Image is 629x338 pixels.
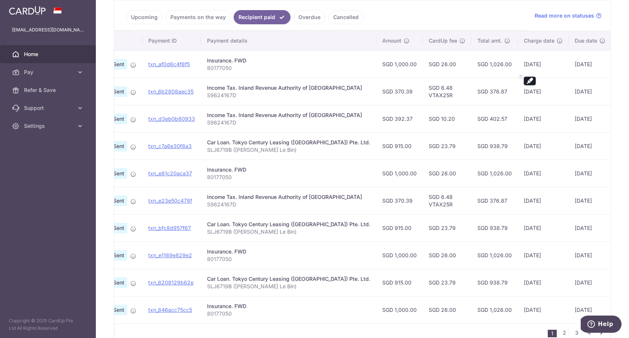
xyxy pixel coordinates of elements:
[376,296,423,323] td: SGD 1,000.00
[201,31,376,50] th: Payment details
[24,86,73,94] span: Refer & Save
[423,50,471,78] td: SGD 26.00
[471,50,518,78] td: SGD 1,026.00
[471,269,518,296] td: SGD 938.79
[207,84,370,92] div: Income Tax. Inland Revenue Authority of [GEOGRAPHIC_DATA]
[148,88,194,95] a: txn_6b2808aec35
[429,37,457,44] span: CardUp fee
[569,105,611,132] td: [DATE]
[148,61,190,67] a: txn_af0d6c4f8f5
[24,50,73,58] span: Home
[518,187,569,214] td: [DATE]
[24,122,73,130] span: Settings
[569,187,611,214] td: [DATE]
[423,214,471,242] td: SGD 23.79
[471,105,518,132] td: SGD 402.57
[207,146,370,154] p: SLJ6719B ([PERSON_NAME] Le Bin)
[518,269,569,296] td: [DATE]
[165,10,231,24] a: Payments on the way
[294,10,325,24] a: Overdue
[376,187,423,214] td: SGD 370.39
[581,316,622,334] iframe: Opens a widget where you can find more information
[423,296,471,323] td: SGD 26.00
[207,228,370,236] p: SLJ6719B ([PERSON_NAME] Le Bin)
[148,197,192,204] a: txn_e23e50c478f
[24,68,73,76] span: Pay
[518,242,569,269] td: [DATE]
[148,116,195,122] a: txn_d3eb0b80933
[569,50,611,78] td: [DATE]
[207,173,370,181] p: 80177050
[207,221,370,228] div: Car Loan. Tokyo Century Leasing ([GEOGRAPHIC_DATA]) Pte. Ltd.
[518,160,569,187] td: [DATE]
[207,64,370,72] p: 80177050
[423,242,471,269] td: SGD 26.00
[423,132,471,160] td: SGD 23.79
[148,252,192,258] a: txn_e1189e829e2
[328,10,364,24] a: Cancelled
[126,10,162,24] a: Upcoming
[572,328,581,337] a: 3
[569,160,611,187] td: [DATE]
[207,92,370,99] p: S9624167D
[376,214,423,242] td: SGD 915.00
[207,111,370,119] div: Income Tax. Inland Revenue Authority of [GEOGRAPHIC_DATA]
[376,132,423,160] td: SGD 915.00
[518,78,569,105] td: [DATE]
[548,330,557,337] li: 1
[142,31,201,50] th: Payment ID
[535,12,594,19] span: Read more on statuses
[518,132,569,160] td: [DATE]
[524,37,554,44] span: Charge date
[477,37,502,44] span: Total amt.
[471,132,518,160] td: SGD 938.79
[471,214,518,242] td: SGD 938.79
[423,269,471,296] td: SGD 23.79
[518,296,569,323] td: [DATE]
[207,119,370,126] p: S9624167D
[376,50,423,78] td: SGD 1,000.00
[569,132,611,160] td: [DATE]
[569,269,611,296] td: [DATE]
[569,214,611,242] td: [DATE]
[207,166,370,173] div: Insurance. FWD
[207,255,370,263] p: 80177050
[207,193,370,201] div: Income Tax. Inland Revenue Authority of [GEOGRAPHIC_DATA]
[376,269,423,296] td: SGD 915.00
[148,307,192,313] a: txn_846acc75cc5
[24,104,73,112] span: Support
[575,37,597,44] span: Due date
[423,160,471,187] td: SGD 26.00
[569,242,611,269] td: [DATE]
[471,78,518,105] td: SGD 376.87
[471,296,518,323] td: SGD 1,026.00
[382,37,401,44] span: Amount
[207,302,370,310] div: Insurance. FWD
[207,201,370,208] p: S9624167D
[207,310,370,317] p: 80177050
[148,225,191,231] a: txn_bfc8d957f67
[535,12,602,19] a: Read more on statuses
[376,160,423,187] td: SGD 1,000.00
[560,328,569,337] a: 2
[471,242,518,269] td: SGD 1,026.00
[518,214,569,242] td: [DATE]
[471,160,518,187] td: SGD 1,026.00
[376,105,423,132] td: SGD 392.37
[471,187,518,214] td: SGD 376.87
[207,57,370,64] div: Insurance. FWD
[9,6,46,15] img: CardUp
[569,296,611,323] td: [DATE]
[207,283,370,290] p: SLJ6719B ([PERSON_NAME] Le Bin)
[569,78,611,105] td: [DATE]
[207,248,370,255] div: Insurance. FWD
[518,105,569,132] td: [DATE]
[148,170,192,176] a: txn_e81c20aca37
[207,139,370,146] div: Car Loan. Tokyo Century Leasing ([GEOGRAPHIC_DATA]) Pte. Ltd.
[12,26,84,34] p: [EMAIL_ADDRESS][DOMAIN_NAME]
[423,105,471,132] td: SGD 10.20
[518,50,569,78] td: [DATE]
[148,279,194,286] a: txn_6208129b62e
[423,78,471,105] td: SGD 6.48 VTAX25R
